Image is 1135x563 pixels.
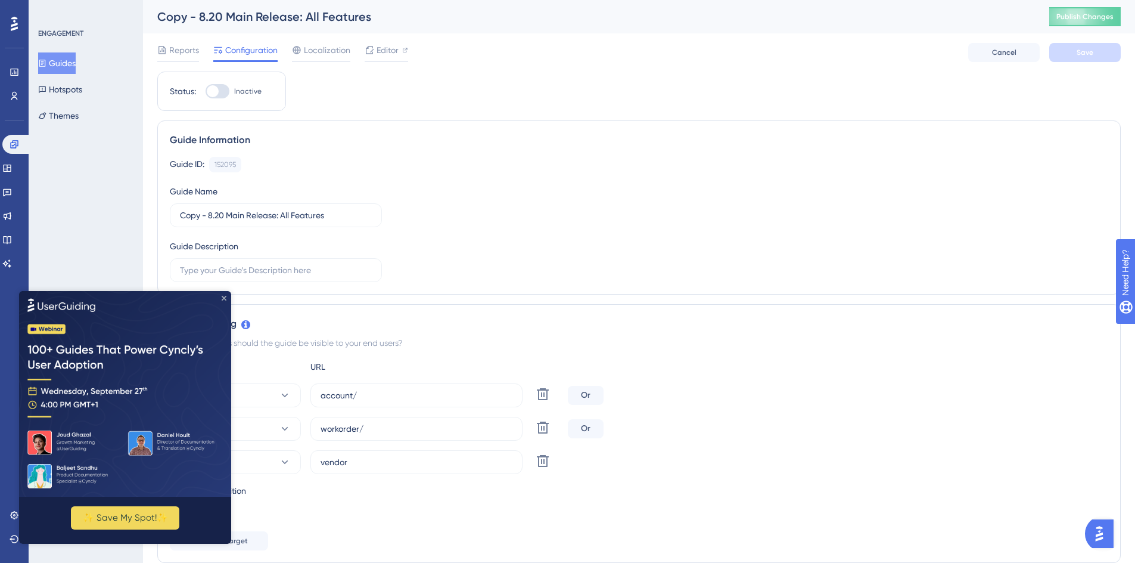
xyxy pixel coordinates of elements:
[377,43,399,57] span: Editor
[170,417,301,441] button: contains
[180,209,372,222] input: Type your Guide’s Name here
[169,43,199,57] span: Reports
[38,105,79,126] button: Themes
[1085,516,1121,552] iframe: UserGuiding AI Assistant Launcher
[225,43,278,57] span: Configuration
[321,389,512,402] input: yourwebsite.com/path
[170,317,1108,331] div: Page Targeting
[170,157,204,172] div: Guide ID:
[321,422,512,435] input: yourwebsite.com/path
[170,450,301,474] button: contains
[52,215,160,239] button: ✨ Save My Spot!✨
[321,456,512,469] input: yourwebsite.com/path
[234,86,262,96] span: Inactive
[170,239,238,253] div: Guide Description
[214,160,236,169] div: 152095
[170,84,196,98] div: Status:
[1056,12,1114,21] span: Publish Changes
[304,43,350,57] span: Localization
[170,184,217,199] div: Guide Name
[38,29,83,38] div: ENGAGEMENT
[203,5,207,10] div: Close Preview
[568,386,604,405] div: Or
[38,52,76,74] button: Guides
[992,48,1016,57] span: Cancel
[968,43,1040,62] button: Cancel
[170,360,301,374] div: Choose A Rule
[568,419,604,438] div: Or
[28,3,74,17] span: Need Help?
[1077,48,1093,57] span: Save
[157,8,1019,25] div: Copy - 8.20 Main Release: All Features
[310,360,441,374] div: URL
[180,264,372,277] input: Type your Guide’s Description here
[38,79,82,100] button: Hotspots
[1049,7,1121,26] button: Publish Changes
[170,484,1108,498] div: Targeting Condition
[170,133,1108,147] div: Guide Information
[170,336,1108,350] div: On which pages should the guide be visible to your end users?
[170,383,301,407] button: contains
[1049,43,1121,62] button: Save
